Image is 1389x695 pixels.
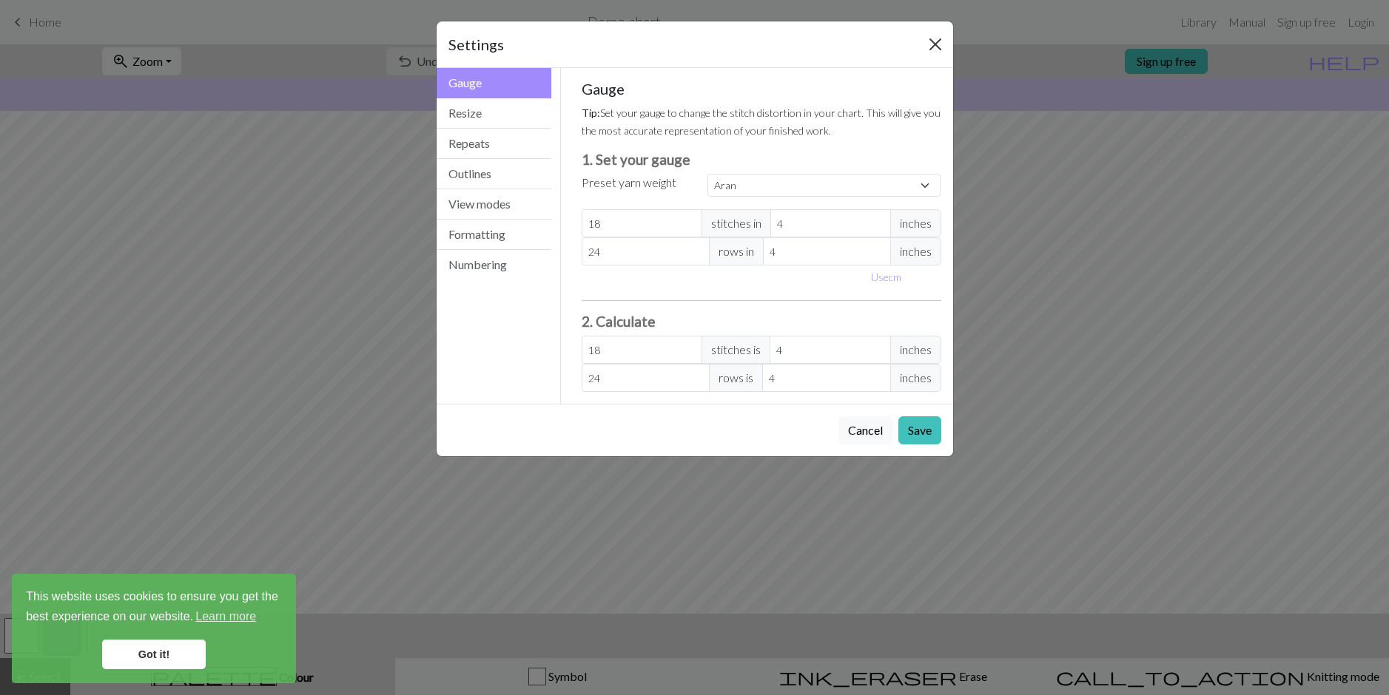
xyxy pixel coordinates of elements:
[437,98,552,129] button: Resize
[890,336,941,364] span: inches
[582,151,941,168] h3: 1. Set your gauge
[12,574,296,683] div: cookieconsent
[924,33,947,56] button: Close
[582,106,941,137] small: Set your gauge to change the stitch distortion in your chart. This will give you the most accurat...
[582,174,676,191] label: Preset yarn weight
[437,159,552,189] button: Outlines
[437,68,552,98] button: Gauge
[702,209,771,237] span: stitches in
[448,33,504,55] h5: Settings
[709,237,764,265] span: rows in
[193,606,258,628] a: learn more about cookies
[890,364,941,392] span: inches
[26,588,282,628] span: This website uses cookies to ensure you get the best experience on our website.
[582,80,941,98] h5: Gauge
[709,364,763,392] span: rows is
[582,313,941,330] h3: 2. Calculate
[890,237,941,265] span: inches
[437,189,552,220] button: View modes
[864,265,908,288] button: Usecm
[437,250,552,279] button: Numbering
[890,209,941,237] span: inches
[702,336,770,364] span: stitches is
[437,220,552,250] button: Formatting
[838,416,892,444] button: Cancel
[582,106,600,119] strong: Tip:
[898,416,941,444] button: Save
[102,640,206,669] a: dismiss cookie message
[437,129,552,159] button: Repeats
